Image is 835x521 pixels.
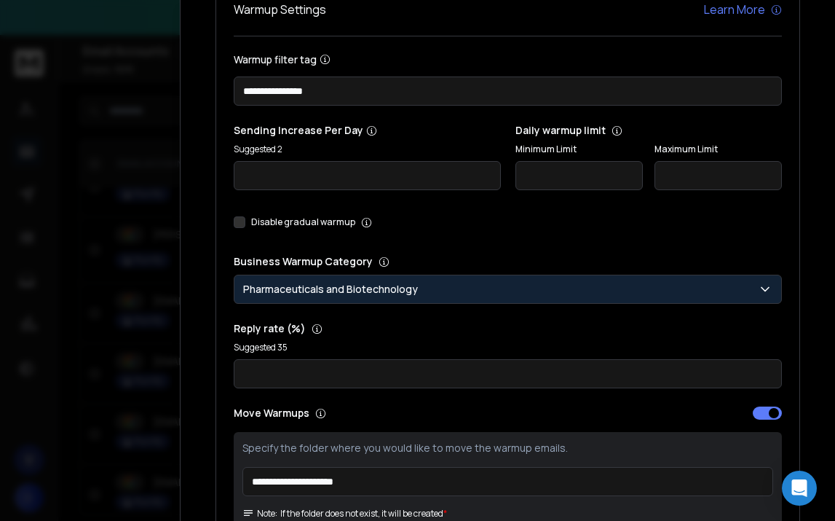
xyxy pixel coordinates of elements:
[515,123,783,138] p: Daily warmup limit
[234,54,782,65] label: Warmup filter tag
[234,406,504,420] p: Move Warmups
[242,508,277,520] span: Note:
[704,1,782,18] a: Learn More
[234,144,501,155] p: Suggested 2
[234,321,782,336] p: Reply rate (%)
[280,508,443,520] p: If the folder does not exist, it will be created
[234,342,782,353] p: Suggested 35
[782,471,817,506] div: Open Intercom Messenger
[654,144,782,155] label: Maximum Limit
[242,441,773,455] p: Specify the folder where you would like to move the warmup emails.
[234,1,326,18] h1: Warmup Settings
[234,123,501,138] p: Sending Increase Per Day
[234,254,782,269] p: Business Warmup Category
[251,216,355,228] label: Disable gradual warmup
[243,282,424,297] p: Pharmaceuticals and Biotechnology
[515,144,643,155] label: Minimum Limit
